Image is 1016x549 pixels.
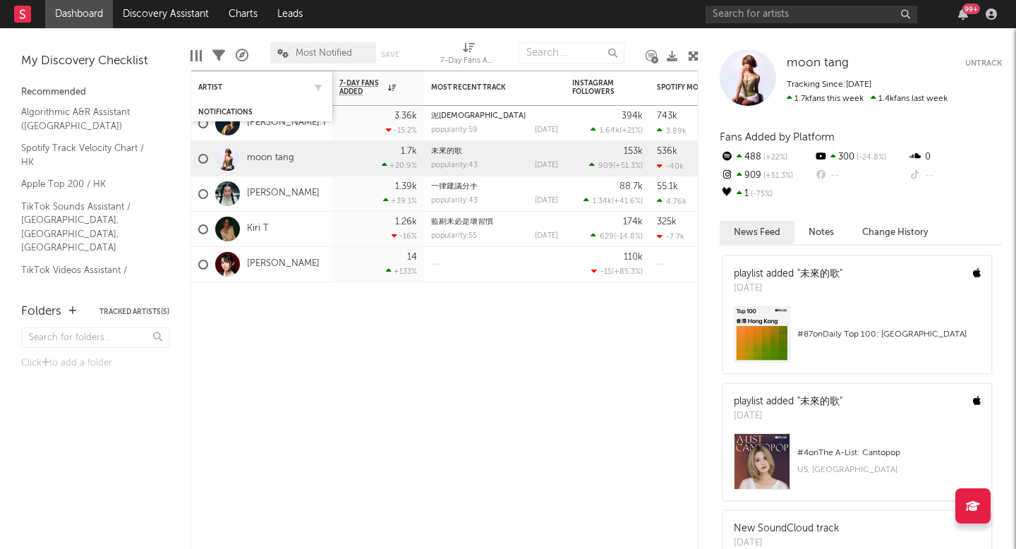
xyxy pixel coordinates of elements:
[535,232,558,240] div: [DATE]
[761,172,793,180] span: +51.3 %
[657,111,677,121] div: 743k
[797,445,981,461] div: # 4 on The A-List: Cantopop
[593,198,612,205] span: 1.34k
[296,49,352,58] span: Most Notified
[99,308,169,315] button: Tracked Artists(5)
[247,117,327,129] a: [PERSON_NAME].T
[734,409,842,423] div: [DATE]
[21,263,155,319] a: TikTok Videos Assistant / [GEOGRAPHIC_DATA], [GEOGRAPHIC_DATA], [GEOGRAPHIC_DATA]
[247,258,320,270] a: [PERSON_NAME]
[198,83,304,92] div: Artist
[591,126,643,135] div: ( )
[787,57,849,69] span: moon tang
[583,196,643,205] div: ( )
[535,126,558,134] div: [DATE]
[723,306,991,373] a: #87onDaily Top 100: [GEOGRAPHIC_DATA]
[657,232,684,241] div: -7.7k
[787,95,948,103] span: 1.4k fans last week
[236,35,248,76] div: A&R Pipeline
[848,221,943,244] button: Change History
[720,221,794,244] button: News Feed
[794,221,848,244] button: Notes
[616,233,641,241] span: -14.8 %
[339,79,385,96] span: 7-Day Fans Added
[591,231,643,241] div: ( )
[962,4,980,14] div: 99 +
[535,197,558,205] div: [DATE]
[21,303,61,320] div: Folders
[657,197,687,206] div: 4.76k
[431,218,493,226] a: 藍剔未必是壞習慣
[395,182,417,191] div: 1.39k
[619,182,643,191] div: 88.7k
[431,126,478,134] div: popularity: 59
[21,327,169,348] input: Search for folders...
[622,111,643,121] div: 394k
[797,269,842,279] a: "未來的歌"
[797,326,981,343] div: # 87 on Daily Top 100: [GEOGRAPHIC_DATA]
[761,154,787,162] span: +22 %
[965,56,1002,71] button: Untrack
[622,127,641,135] span: +21 %
[572,79,622,96] div: Instagram Followers
[734,521,839,536] div: New SoundCloud track
[247,188,320,200] a: [PERSON_NAME]
[394,111,417,121] div: 3.36k
[198,108,304,116] div: Notifications
[854,154,886,162] span: -24.8 %
[431,147,462,155] a: 未來的歌
[431,112,558,120] div: 泥菩薩
[591,267,643,276] div: ( )
[787,95,864,103] span: 1.7k fans this week
[797,461,981,478] div: US, [GEOGRAPHIC_DATA]
[623,217,643,227] div: 174k
[392,231,417,241] div: -16 %
[395,217,417,227] div: 1.26k
[431,183,478,191] a: 一律建議分手
[247,152,294,164] a: moon tang
[431,183,558,191] div: 一律建議分手
[600,268,612,276] span: -15
[431,197,478,205] div: popularity: 43
[657,217,677,227] div: 325k
[21,355,169,372] div: Click to add a folder.
[431,112,526,120] a: 泥[DEMOGRAPHIC_DATA]
[21,84,169,101] div: Recommended
[386,267,417,276] div: +133 %
[734,267,842,282] div: playlist added
[386,126,417,135] div: -15.2 %
[440,53,497,70] div: 7-Day Fans Added (7-Day Fans Added)
[797,397,842,406] a: "未來的歌"
[734,394,842,409] div: playlist added
[431,147,558,155] div: 未來的歌
[814,167,907,185] div: --
[21,53,169,70] div: My Discovery Checklist
[519,42,624,64] input: Search...
[734,282,842,296] div: [DATE]
[212,35,225,76] div: Filters
[600,127,619,135] span: 1.64k
[624,147,643,156] div: 153k
[657,83,763,92] div: Spotify Monthly Listeners
[589,161,643,170] div: ( )
[723,433,991,500] a: #4onThe A-List: CantopopUS, [GEOGRAPHIC_DATA]
[908,148,1002,167] div: 0
[657,182,678,191] div: 55.1k
[720,148,814,167] div: 488
[431,83,537,92] div: Most Recent Track
[787,80,871,89] span: Tracking Since: [DATE]
[614,198,641,205] span: +41.6 %
[720,132,835,143] span: Fans Added by Platform
[814,148,907,167] div: 300
[431,162,478,169] div: popularity: 43
[383,196,417,205] div: +39.1 %
[21,176,155,192] a: Apple Top 200 / HK
[720,185,814,203] div: 1
[381,51,399,59] button: Save
[657,162,684,171] div: -40k
[407,253,417,262] div: 14
[21,140,155,169] a: Spotify Track Velocity Chart / HK
[908,167,1002,185] div: --
[440,35,497,76] div: 7-Day Fans Added (7-Day Fans Added)
[657,147,677,156] div: 536k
